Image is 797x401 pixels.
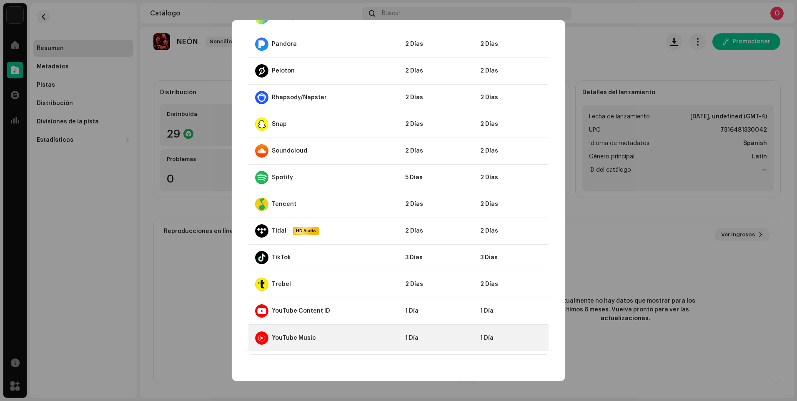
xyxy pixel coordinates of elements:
[474,324,549,351] td: 1 Día
[398,58,474,84] td: 2 Días
[272,121,287,128] div: Snap
[474,31,549,58] td: 2 Días
[474,111,549,138] td: 2 Días
[474,138,549,164] td: 2 Días
[272,148,307,154] div: Soundcloud
[272,68,295,74] div: Peloton
[272,254,291,261] div: TikTok
[272,174,293,181] div: Spotify
[474,298,549,324] td: 1 Día
[272,41,297,48] div: Pandora
[398,84,474,111] td: 2 Días
[474,164,549,191] td: 2 Días
[474,58,549,84] td: 2 Días
[474,218,549,244] td: 2 Días
[474,191,549,218] td: 2 Días
[272,94,327,101] div: Rhapsody/Napster
[272,281,291,288] div: Trebel
[474,244,549,271] td: 3 Días
[272,201,296,208] div: Tencent
[398,324,474,351] td: 1 Día
[474,84,549,111] td: 2 Días
[398,191,474,218] td: 2 Días
[294,228,318,234] span: HD Audio
[398,271,474,298] td: 2 Días
[398,298,474,324] td: 1 Día
[398,31,474,58] td: 2 Días
[474,271,549,298] td: 2 Días
[398,138,474,164] td: 2 Días
[272,228,286,234] div: Tidal
[398,244,474,271] td: 3 Días
[398,164,474,191] td: 5 Días
[398,111,474,138] td: 2 Días
[398,218,474,244] td: 2 Días
[272,308,330,314] div: YouTube Content ID
[272,335,316,341] div: YouTube Music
